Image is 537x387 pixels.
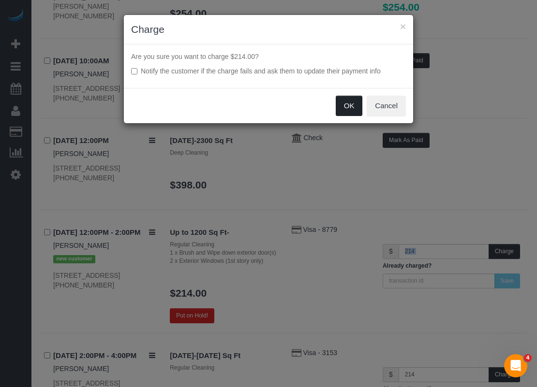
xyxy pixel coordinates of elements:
button: Cancel [367,96,406,116]
h3: Charge [131,22,406,37]
button: × [400,21,406,31]
label: Notify the customer if the charge fails and ask them to update their payment info [131,66,406,76]
span: 4 [524,354,532,362]
div: Are you sure you want to charge $214.00? [124,44,413,88]
iframe: Intercom live chat [504,354,527,377]
button: OK [336,96,363,116]
input: Notify the customer if the charge fails and ask them to update their payment info [131,68,137,74]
